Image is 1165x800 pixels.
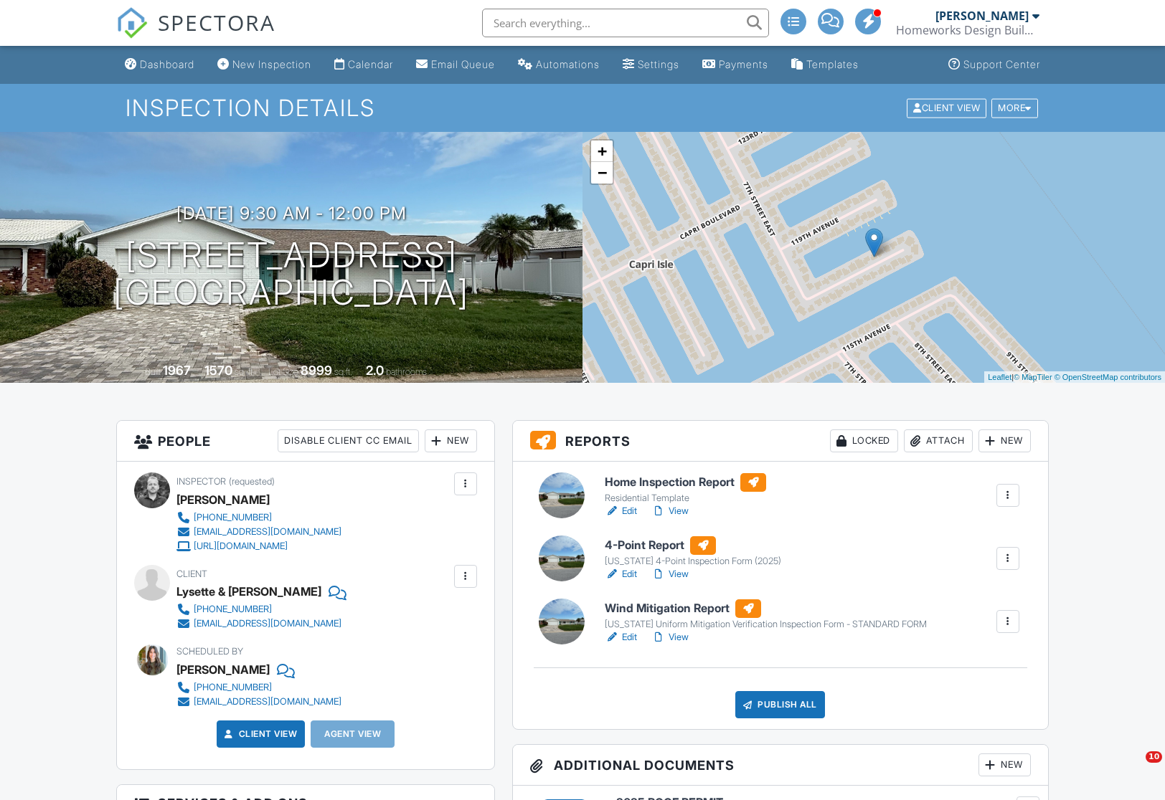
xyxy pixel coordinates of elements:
h3: People [117,421,494,462]
a: © MapTiler [1014,373,1052,381]
a: View [651,630,689,644]
a: Settings [617,52,685,78]
span: Inspector [176,476,226,487]
a: View [651,504,689,518]
input: Search everything... [482,9,769,37]
div: Residential Template [605,492,766,504]
div: Settings [638,58,679,70]
div: | [984,371,1165,384]
span: SPECTORA [158,7,275,37]
h3: Reports [513,421,1048,462]
span: sq.ft. [334,366,352,377]
a: Edit [605,504,637,518]
div: [PHONE_NUMBER] [194,512,272,523]
span: Client [176,568,207,579]
h3: [DATE] 9:30 am - 12:00 pm [176,204,407,223]
a: [EMAIL_ADDRESS][DOMAIN_NAME] [176,695,341,709]
a: [PHONE_NUMBER] [176,680,341,695]
h1: Inspection Details [126,95,1039,120]
a: Email Queue [410,52,501,78]
a: Zoom out [591,162,613,184]
div: Templates [806,58,859,70]
div: Lysette & [PERSON_NAME] [176,581,321,602]
div: Automations [536,58,600,70]
a: Payments [697,52,774,78]
a: Calendar [329,52,399,78]
a: Edit [605,630,637,644]
div: [EMAIL_ADDRESS][DOMAIN_NAME] [194,696,341,708]
div: [PERSON_NAME] [935,9,1029,23]
div: [URL][DOMAIN_NAME] [194,541,288,552]
a: Leaflet [988,373,1011,381]
span: Built [145,366,161,377]
div: 2.0 [366,363,384,378]
a: [PHONE_NUMBER] [176,510,341,525]
a: Client View [222,727,298,741]
img: The Best Home Inspection Software - Spectora [116,7,148,39]
div: [US_STATE] Uniform Mitigation Verification Inspection Form - STANDARD FORM [605,619,927,630]
div: New [978,753,1031,776]
a: © OpenStreetMap contributors [1055,373,1161,381]
span: Scheduled By [176,646,243,657]
h6: 4-Point Report [605,536,781,555]
a: SPECTORA [116,19,275,49]
div: 1570 [204,363,232,378]
a: [PHONE_NUMBER] [176,602,341,616]
div: Client View [907,98,986,118]
div: More [991,98,1038,118]
a: [EMAIL_ADDRESS][DOMAIN_NAME] [176,525,341,539]
span: sq. ft. [235,366,255,377]
a: Wind Mitigation Report [US_STATE] Uniform Mitigation Verification Inspection Form - STANDARD FORM [605,599,927,631]
div: Attach [904,429,973,452]
div: Dashboard [140,58,194,70]
div: [PHONE_NUMBER] [194,604,272,615]
div: Homeworks Design Build Inspect, Inc. [896,23,1039,37]
div: [US_STATE] 4-Point Inspection Form (2025) [605,556,781,567]
a: View [651,567,689,581]
div: New [978,429,1031,452]
div: [PERSON_NAME] [176,489,270,510]
a: Client View [905,102,990,113]
h6: Home Inspection Report [605,473,766,492]
div: [EMAIL_ADDRESS][DOMAIN_NAME] [194,618,341,629]
span: Lot Size [268,366,298,377]
div: [PHONE_NUMBER] [194,682,272,693]
div: Locked [830,429,898,452]
div: Email Queue [431,58,495,70]
div: New Inspection [232,58,311,70]
a: Home Inspection Report Residential Template [605,473,766,505]
h3: Additional Documents [513,745,1048,786]
div: Disable Client CC Email [278,429,419,452]
div: Support Center [963,58,1040,70]
a: New Inspection [212,52,317,78]
h1: [STREET_ADDRESS] [GEOGRAPHIC_DATA] [113,237,469,313]
div: Publish All [735,691,825,718]
a: [EMAIL_ADDRESS][DOMAIN_NAME] [176,616,341,631]
a: Support Center [943,52,1046,78]
a: Dashboard [119,52,200,78]
div: Payments [719,58,768,70]
span: (requested) [229,476,275,487]
div: [PERSON_NAME] [176,659,270,680]
a: Templates [786,52,864,78]
span: 10 [1146,751,1162,763]
div: [EMAIL_ADDRESS][DOMAIN_NAME] [194,526,341,538]
div: 8999 [301,363,332,378]
a: [URL][DOMAIN_NAME] [176,539,341,553]
a: 4-Point Report [US_STATE] 4-Point Inspection Form (2025) [605,536,781,568]
div: Calendar [348,58,393,70]
iframe: Intercom live chat [1116,751,1151,786]
div: 1967 [163,363,191,378]
h6: Wind Mitigation Report [605,599,927,618]
span: bathrooms [386,366,427,377]
div: New [425,429,477,452]
a: Automations (Advanced) [512,52,605,78]
a: Edit [605,567,637,581]
a: Zoom in [591,141,613,162]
